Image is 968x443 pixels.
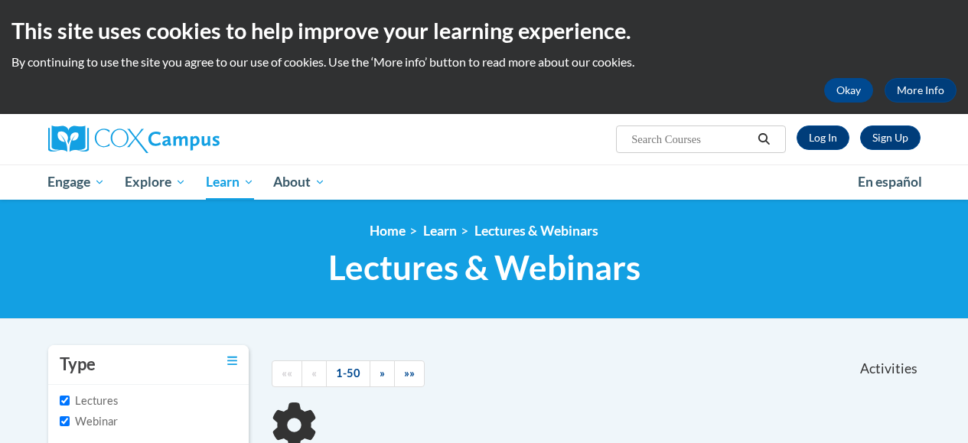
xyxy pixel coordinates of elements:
[301,360,327,387] a: Previous
[37,164,932,200] div: Main menu
[227,353,237,370] a: Toggle collapse
[860,125,921,150] a: Register
[824,78,873,103] button: Okay
[273,173,325,191] span: About
[797,125,849,150] a: Log In
[423,223,457,239] a: Learn
[474,223,598,239] a: Lectures & Webinars
[380,366,385,379] span: »
[370,360,395,387] a: Next
[858,174,922,190] span: En español
[48,125,324,153] a: Cox Campus
[272,360,302,387] a: Begining
[11,15,957,46] h2: This site uses cookies to help improve your learning experience.
[60,393,118,409] label: Lectures
[326,360,370,387] a: 1-50
[311,366,317,379] span: «
[206,173,254,191] span: Learn
[11,54,957,70] p: By continuing to use the site you agree to our use of cookies. Use the ‘More info’ button to read...
[196,164,264,200] a: Learn
[47,173,105,191] span: Engage
[60,353,96,376] h3: Type
[38,164,116,200] a: Engage
[263,164,335,200] a: About
[328,247,640,288] span: Lectures & Webinars
[125,173,186,191] span: Explore
[370,223,406,239] a: Home
[752,130,775,148] button: Search
[630,130,752,148] input: Search Courses
[394,360,425,387] a: End
[885,78,957,103] a: More Info
[860,360,917,377] span: Activities
[60,413,118,430] label: Webinar
[48,125,220,153] img: Cox Campus
[848,166,932,198] a: En español
[282,366,292,379] span: ««
[404,366,415,379] span: »»
[115,164,196,200] a: Explore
